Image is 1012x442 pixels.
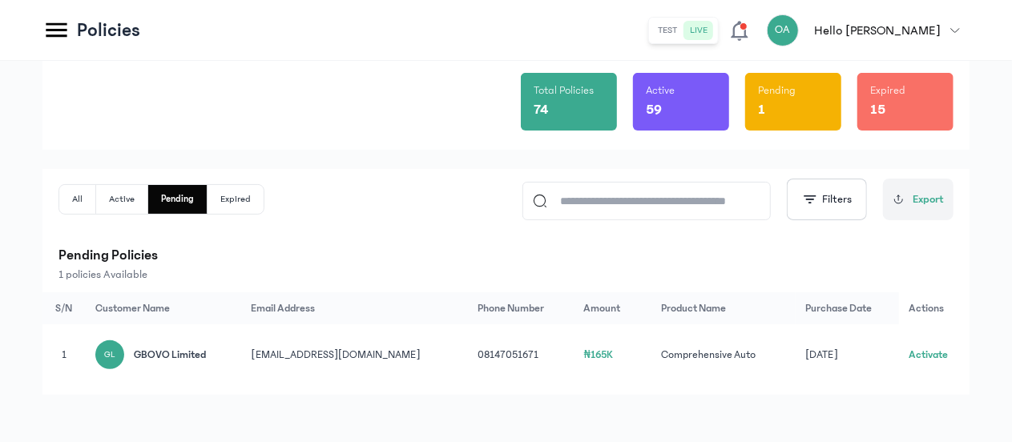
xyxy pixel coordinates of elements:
th: Phone number [468,292,574,324]
span: ₦165K [584,349,614,360]
td: 08147051671 [468,324,574,385]
p: Pending [758,82,829,98]
span: Export [913,191,944,208]
p: 74 [534,98,548,121]
td: [DATE] [796,324,899,385]
th: Actions [899,292,970,324]
th: Customer Name [86,292,242,324]
button: Active [96,185,148,214]
p: Total Policies [534,82,604,98]
span: GBOVO Limited [134,347,206,363]
p: Pending Policies [58,244,954,267]
td: Comprehensive Auto [651,324,796,385]
p: 1 policies Available [58,267,954,283]
button: Activate [909,347,948,363]
th: Email Address [242,292,469,324]
div: GL [95,340,124,369]
th: S/N [42,292,86,324]
p: Active [646,82,716,98]
span: 1 [62,349,67,360]
th: Product Name [651,292,796,324]
p: Expired [870,82,941,98]
th: Purchase Date [796,292,899,324]
button: Expired [208,185,264,214]
button: OAHello [PERSON_NAME] [767,14,970,46]
p: 1 [758,98,765,121]
button: Export [883,179,954,220]
button: All [59,185,96,214]
td: [EMAIL_ADDRESS][DOMAIN_NAME] [242,324,469,385]
div: OA [767,14,799,46]
p: Hello [PERSON_NAME] [815,21,941,40]
button: Pending [148,185,208,214]
p: 15 [870,98,885,121]
button: Filters [787,179,867,220]
button: test [652,21,684,40]
th: Amount [575,292,651,324]
p: 59 [646,98,662,121]
p: Policies [77,18,140,43]
button: live [684,21,715,40]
